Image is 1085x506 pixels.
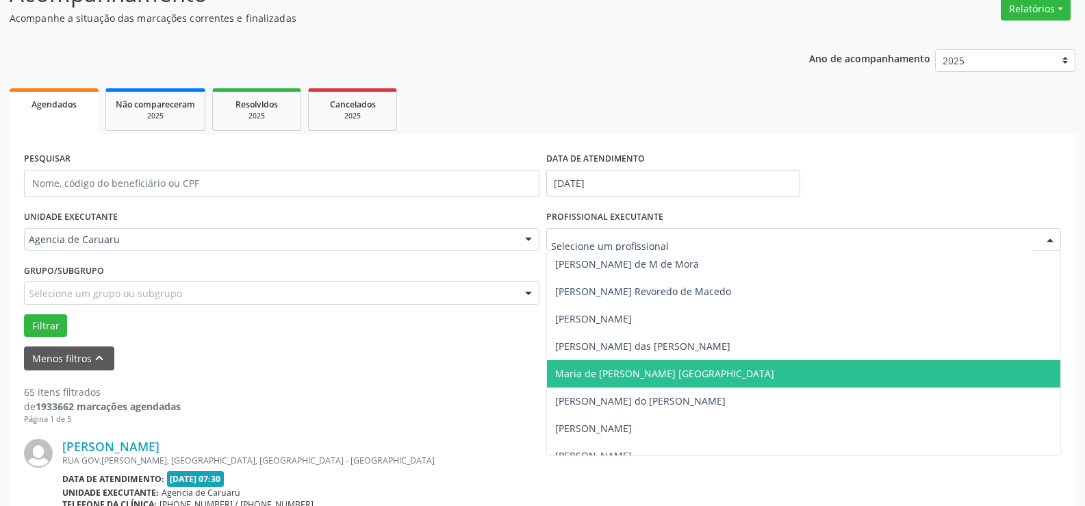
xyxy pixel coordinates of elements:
input: Selecione um intervalo [546,170,800,197]
img: img [24,439,53,468]
span: Maria de [PERSON_NAME] [GEOGRAPHIC_DATA] [555,367,774,380]
div: 65 itens filtrados [24,385,181,399]
label: PESQUISAR [24,149,71,170]
div: RUA GOV.[PERSON_NAME], [GEOGRAPHIC_DATA], [GEOGRAPHIC_DATA] - [GEOGRAPHIC_DATA] [62,455,856,466]
div: 2025 [116,111,195,121]
p: Ano de acompanhamento [809,49,930,66]
a: [PERSON_NAME] [62,439,159,454]
label: DATA DE ATENDIMENTO [546,149,645,170]
label: Grupo/Subgrupo [24,260,104,281]
span: [PERSON_NAME] [555,422,632,435]
div: 2025 [318,111,387,121]
input: Selecione um profissional [551,233,1034,260]
label: PROFISSIONAL EXECUTANTE [546,207,663,228]
span: Agencia de Caruaru [162,487,240,498]
button: Menos filtroskeyboard_arrow_up [24,346,114,370]
b: Data de atendimento: [62,473,164,485]
span: Não compareceram [116,99,195,110]
label: UNIDADE EXECUTANTE [24,207,118,228]
span: Cancelados [330,99,376,110]
span: Agendados [31,99,77,110]
span: Resolvidos [235,99,278,110]
span: Selecione um grupo ou subgrupo [29,286,182,301]
i: keyboard_arrow_up [92,351,107,366]
div: Página 1 de 5 [24,414,181,425]
span: [PERSON_NAME] Revoredo de Macedo [555,285,731,298]
div: 2025 [222,111,291,121]
span: [PERSON_NAME] [555,312,632,325]
div: de [24,399,181,414]
b: Unidade executante: [62,487,159,498]
span: [DATE] 07:30 [167,471,225,487]
span: [PERSON_NAME] [555,449,632,462]
p: Acompanhe a situação das marcações correntes e finalizadas [10,11,756,25]
strong: 1933662 marcações agendadas [36,400,181,413]
span: [PERSON_NAME] do [PERSON_NAME] [555,394,726,407]
span: Agencia de Caruaru [29,233,511,246]
input: Nome, código do beneficiário ou CPF [24,170,539,197]
button: Filtrar [24,314,67,338]
span: [PERSON_NAME] das [PERSON_NAME] [555,340,730,353]
span: [PERSON_NAME] de M de Mora [555,257,699,270]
